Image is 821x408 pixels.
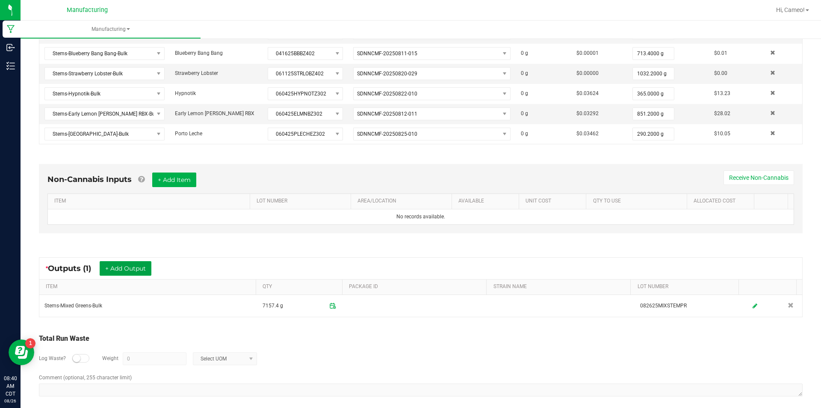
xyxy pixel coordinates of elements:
a: QTYSortable [263,283,339,290]
span: Non-Cannabis Inputs [47,175,132,184]
p: 08:40 AM CDT [4,375,17,398]
a: Add Non-Cannabis items that were also consumed in the run (e.g. gloves and packaging); Also add N... [138,175,145,184]
span: SDNNCMF-20250825-010 [357,131,417,137]
span: 061125STRLOBZ402 [268,68,332,80]
span: 0 [521,131,524,137]
a: LOT NUMBERSortable [638,283,735,290]
span: $0.03624 [576,90,599,96]
span: NO DATA FOUND [353,87,511,100]
label: Comment (optional, 255 character limit) [39,374,132,381]
label: Weight [102,354,118,362]
a: QTY TO USESortable [593,198,684,205]
span: NO DATA FOUND [44,128,165,140]
span: g [525,70,528,76]
span: 060425HYPNOTZ302 [268,88,332,100]
span: $13.23 [714,90,730,96]
button: + Add Item [152,173,196,187]
span: Hypnotik [175,90,196,96]
span: 060425PLECHEZ302 [268,128,332,140]
a: LOT NUMBERSortable [257,198,347,205]
a: AVAILABLESortable [458,198,516,205]
span: NO DATA FOUND [44,87,165,100]
a: ITEMSortable [46,283,252,290]
span: Outputs (1) [48,264,100,273]
p: 08/26 [4,398,17,404]
span: Strawberry Lobster [175,70,218,76]
span: NO DATA FOUND [44,47,165,60]
span: Blueberry Bang Bang [175,50,223,56]
button: Receive Non-Cannabis [724,170,794,185]
span: SDNNCMF-20250822-010 [357,91,417,97]
span: Manufacturing [67,6,108,14]
span: Stems-[GEOGRAPHIC_DATA]-Bulk [45,128,154,140]
span: 0 [521,90,524,96]
span: 7157.4 g [263,299,283,313]
span: Early Lemon [PERSON_NAME] RBX [175,110,254,116]
span: NO DATA FOUND [44,67,165,80]
span: $28.02 [714,110,730,116]
a: Unit CostSortable [526,198,583,205]
span: SDNNCMF-20250812-011 [357,111,417,117]
td: No records available. [48,209,794,224]
span: g [525,90,528,96]
span: NO DATA FOUND [44,107,165,120]
inline-svg: Manufacturing [6,25,15,33]
label: Log Waste? [39,354,66,362]
span: Manufacturing [21,26,201,33]
span: $0.03462 [576,131,599,137]
span: 0 [521,110,524,116]
span: 0 [521,70,524,76]
iframe: Resource center [9,340,34,365]
span: $0.00001 [576,50,599,56]
span: Stems-Hypnotik-Bulk [45,88,154,100]
a: ITEMSortable [54,198,246,205]
span: Stems-Strawberry Lobster-Bulk [45,68,154,80]
inline-svg: Inbound [6,43,15,52]
a: Sortable [761,198,785,205]
iframe: Resource center unread badge [25,338,35,348]
span: SDNNCMF-20250811-015 [357,51,417,57]
a: Sortable [746,283,793,290]
a: STRAIN NAMESortable [493,283,628,290]
span: SDNNCMF-20250820-029 [357,71,417,77]
span: $0.01 [714,50,727,56]
span: 041625BBBZ402 [268,48,332,60]
span: Porto Leche [175,131,202,137]
a: Allocated CostSortable [694,198,751,205]
span: $0.00 [714,70,727,76]
button: + Add Output [100,261,151,276]
span: g [525,110,528,116]
span: g [525,131,528,137]
td: Stems-Mixed Greens-Bulk [39,295,257,317]
span: Hi, Cameo! [776,6,805,13]
span: $10.05 [714,131,730,137]
span: $0.03292 [576,110,599,116]
span: NO DATA FOUND [353,47,511,60]
span: Stems-Early Lemon [PERSON_NAME] RBX-Bulk [45,108,154,120]
td: 082625MIXSTEMPR [635,295,744,317]
span: 0 [521,50,524,56]
span: 060425ELMNBZ302 [268,108,332,120]
span: NO DATA FOUND [353,107,511,120]
div: Total Run Waste [39,334,803,344]
inline-svg: Inventory [6,62,15,70]
a: AREA/LOCATIONSortable [357,198,448,205]
a: Manufacturing [21,21,201,39]
a: PACKAGE IDSortable [349,283,483,290]
span: $0.00000 [576,70,599,76]
span: g [525,50,528,56]
span: Stems-Blueberry Bang Bang-Bulk [45,48,154,60]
